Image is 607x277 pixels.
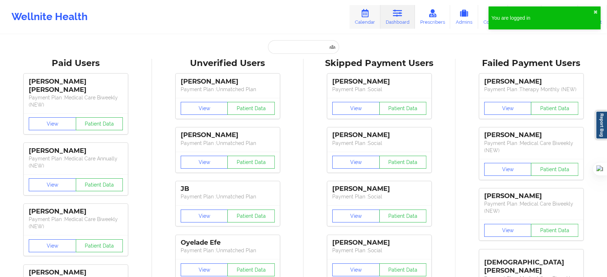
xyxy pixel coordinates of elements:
a: Calendar [349,5,380,29]
p: Payment Plan : Social [332,193,426,200]
button: Patient Data [379,263,427,276]
p: Payment Plan : Unmatched Plan [181,86,275,93]
button: View [181,263,228,276]
button: Patient Data [76,239,123,252]
p: Payment Plan : Unmatched Plan [181,193,275,200]
button: View [29,239,76,252]
p: Payment Plan : Social [332,247,426,254]
p: Payment Plan : Social [332,86,426,93]
div: [PERSON_NAME] [29,147,123,155]
div: Skipped Payment Users [309,58,450,69]
div: [PERSON_NAME] [332,185,426,193]
button: View [29,178,76,191]
div: Oyelade Efe [181,239,275,247]
button: View [181,210,228,222]
button: View [181,102,228,115]
button: View [181,156,228,169]
p: Payment Plan : Medical Care Biweekly (NEW) [29,94,123,108]
button: Patient Data [227,210,275,222]
a: Coaches [478,5,508,29]
button: View [29,117,76,130]
p: Payment Plan : Medical Care Annually (NEW) [29,155,123,169]
a: Admins [450,5,478,29]
p: Payment Plan : Medical Care Biweekly (NEW) [29,216,123,230]
button: View [484,102,532,115]
button: Patient Data [227,102,275,115]
button: View [332,156,380,169]
a: Prescribers [415,5,450,29]
button: View [484,224,532,237]
div: [PERSON_NAME] [484,78,578,86]
div: [PERSON_NAME] [29,207,123,216]
p: Payment Plan : Medical Care Biweekly (NEW) [484,140,578,154]
button: Patient Data [76,178,123,191]
p: Payment Plan : Therapy Monthly (NEW) [484,86,578,93]
div: [PERSON_NAME] [332,78,426,86]
button: Patient Data [379,102,427,115]
div: [PERSON_NAME] [484,131,578,139]
button: Patient Data [379,156,427,169]
button: View [332,210,380,222]
div: [PERSON_NAME] [332,131,426,139]
div: JB [181,185,275,193]
button: Patient Data [76,117,123,130]
div: Unverified Users [157,58,299,69]
p: Payment Plan : Unmatched Plan [181,247,275,254]
p: Payment Plan : Medical Care Biweekly (NEW) [484,200,578,215]
div: Failed Payment Users [460,58,602,69]
p: Payment Plan : Unmatched Plan [181,140,275,147]
div: [DEMOGRAPHIC_DATA][PERSON_NAME] [484,253,578,275]
button: Patient Data [531,163,578,176]
button: Patient Data [531,102,578,115]
div: [PERSON_NAME] [332,239,426,247]
button: View [332,102,380,115]
div: Paid Users [5,58,147,69]
a: Report Bug [596,111,607,139]
p: Payment Plan : Social [332,140,426,147]
div: [PERSON_NAME] [181,131,275,139]
button: Patient Data [227,263,275,276]
button: Patient Data [227,156,275,169]
div: [PERSON_NAME] [PERSON_NAME] [29,78,123,94]
div: You are logged in [491,14,593,22]
button: View [332,263,380,276]
a: Dashboard [380,5,415,29]
div: [PERSON_NAME] [484,192,578,200]
button: Patient Data [531,224,578,237]
button: close [593,9,598,15]
button: Patient Data [379,210,427,222]
button: View [484,163,532,176]
div: [PERSON_NAME] [181,78,275,86]
div: [PERSON_NAME] [29,268,123,277]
